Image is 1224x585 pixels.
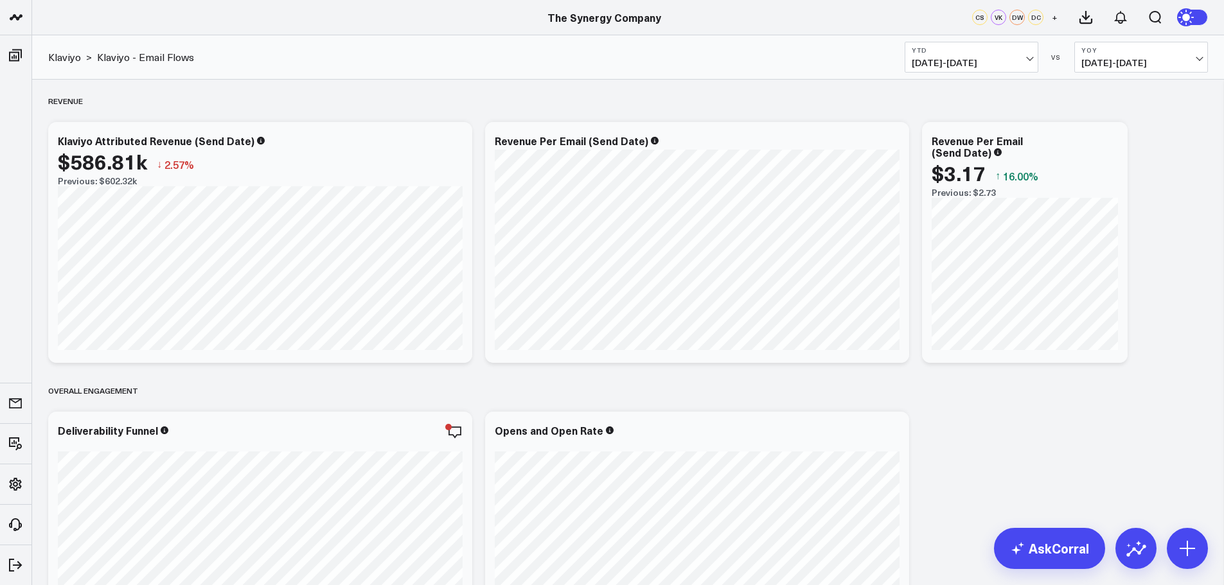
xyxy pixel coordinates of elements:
a: The Synergy Company [547,10,661,24]
div: $586.81k [58,150,147,173]
div: Overall Engagement [48,376,138,405]
span: 16.00% [1003,169,1038,183]
button: + [1047,10,1062,25]
b: YoY [1081,46,1201,54]
span: + [1052,13,1058,22]
span: ↑ [995,168,1000,184]
span: 2.57% [164,157,194,171]
a: AskCorral [994,528,1105,569]
div: VS [1045,53,1068,61]
span: [DATE] - [DATE] [912,58,1031,68]
b: YTD [912,46,1031,54]
div: Previous: $2.73 [932,188,1118,198]
div: Previous: $602.32k [58,176,463,186]
button: YoY[DATE]-[DATE] [1074,42,1208,73]
div: Deliverability Funnel [58,423,158,437]
div: > [48,50,92,64]
div: VK [991,10,1006,25]
span: [DATE] - [DATE] [1081,58,1201,68]
div: $3.17 [932,161,986,184]
div: CS [972,10,988,25]
div: DC [1028,10,1043,25]
div: Revenue [48,86,83,116]
div: DW [1009,10,1025,25]
button: YTD[DATE]-[DATE] [905,42,1038,73]
span: ↓ [157,156,162,173]
div: Opens and Open Rate [495,423,603,437]
a: Klaviyo [48,50,81,64]
div: Revenue Per Email (Send Date) [932,134,1023,159]
div: Klaviyo Attributed Revenue (Send Date) [58,134,254,148]
div: Revenue Per Email (Send Date) [495,134,648,148]
a: Klaviyo - Email Flows [97,50,194,64]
